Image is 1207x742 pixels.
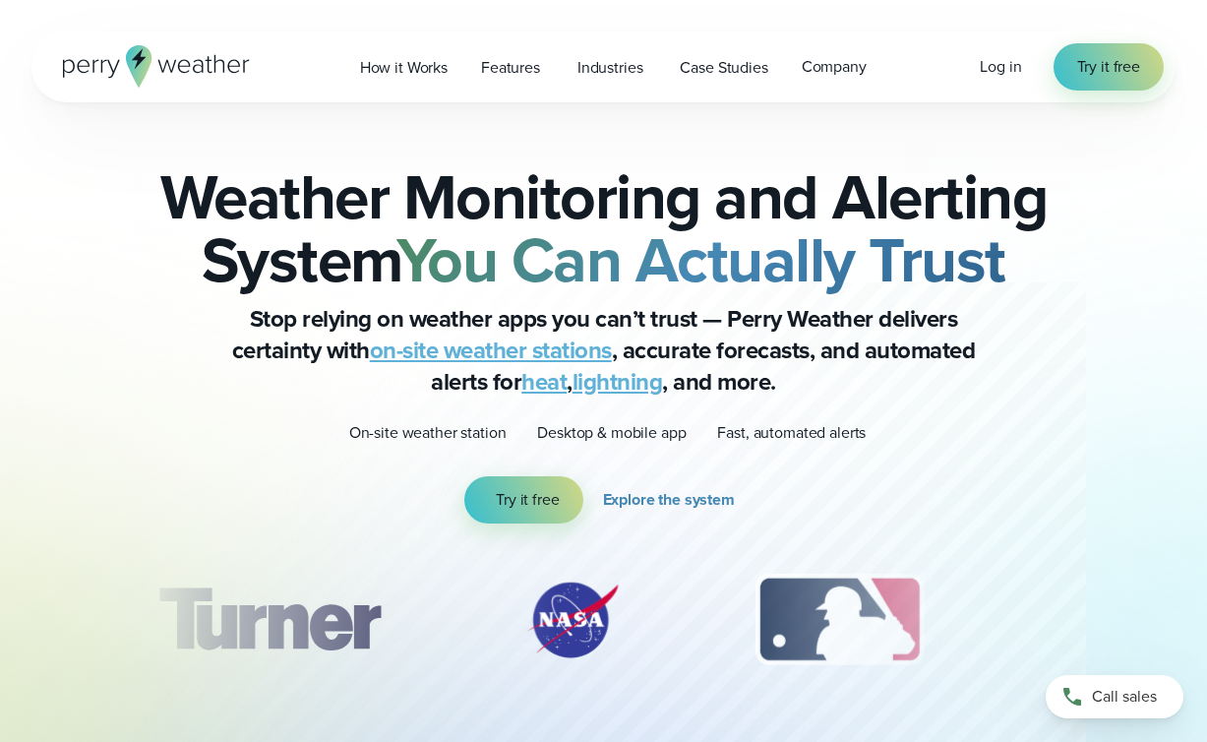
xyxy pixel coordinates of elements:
[130,571,1078,679] div: slideshow
[504,571,641,669] div: 2 of 12
[130,571,409,669] img: Turner-Construction_1.svg
[663,47,784,88] a: Case Studies
[1038,571,1195,669] div: 4 of 12
[360,56,448,80] span: How it Works
[802,55,867,79] span: Company
[603,476,743,524] a: Explore the system
[396,214,1005,306] strong: You Can Actually Trust
[736,571,943,669] img: MLB.svg
[717,421,866,445] p: Fast, automated alerts
[1054,43,1164,91] a: Try it free
[1046,675,1183,718] a: Call sales
[504,571,641,669] img: NASA.svg
[343,47,464,88] a: How it Works
[1077,55,1140,79] span: Try it free
[481,56,540,80] span: Features
[210,303,996,398] p: Stop relying on weather apps you can’t trust — Perry Weather delivers certainty with , accurate f...
[370,333,612,368] a: on-site weather stations
[577,56,643,80] span: Industries
[736,571,943,669] div: 3 of 12
[496,488,559,512] span: Try it free
[1038,571,1195,669] img: PGA.svg
[464,476,582,524] a: Try it free
[521,364,567,400] a: heat
[537,421,686,445] p: Desktop & mobile app
[680,56,767,80] span: Case Studies
[603,488,735,512] span: Explore the system
[573,364,663,400] a: lightning
[130,165,1078,291] h2: Weather Monitoring and Alerting System
[1092,685,1157,709] span: Call sales
[349,421,507,445] p: On-site weather station
[980,55,1021,79] a: Log in
[980,55,1021,78] span: Log in
[130,571,409,669] div: 1 of 12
